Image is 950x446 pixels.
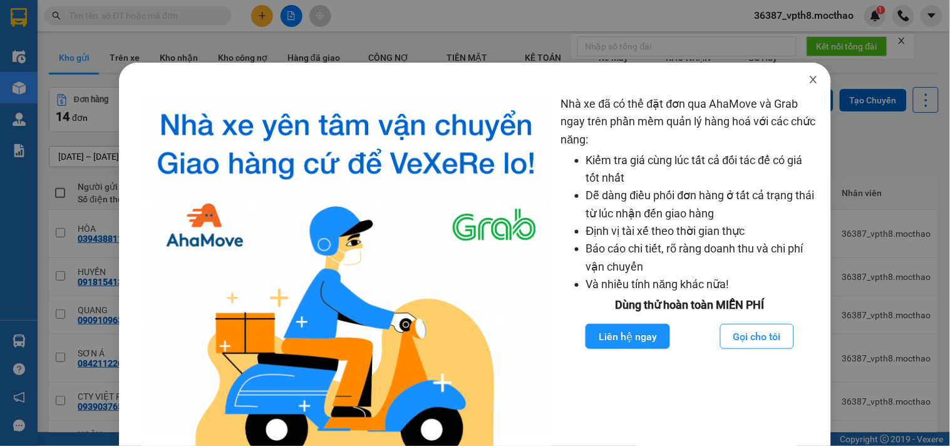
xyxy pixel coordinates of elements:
button: Close [796,63,831,98]
button: Liên hệ ngay [586,324,670,349]
li: Báo cáo chi tiết, rõ ràng doanh thu và chi phí vận chuyển [586,240,819,276]
span: close [808,75,818,85]
li: Và nhiều tính năng khác nữa! [586,276,819,293]
span: Liên hệ ngay [599,329,657,345]
li: Định vị tài xế theo thời gian thực [586,222,819,240]
div: Dùng thử hoàn toàn MIỄN PHÍ [561,296,819,314]
li: Dễ dàng điều phối đơn hàng ở tất cả trạng thái từ lúc nhận đến giao hàng [586,187,819,222]
span: Gọi cho tôi [733,329,781,345]
li: Kiểm tra giá cùng lúc tất cả đối tác để có giá tốt nhất [586,152,819,187]
button: Gọi cho tôi [720,324,794,349]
